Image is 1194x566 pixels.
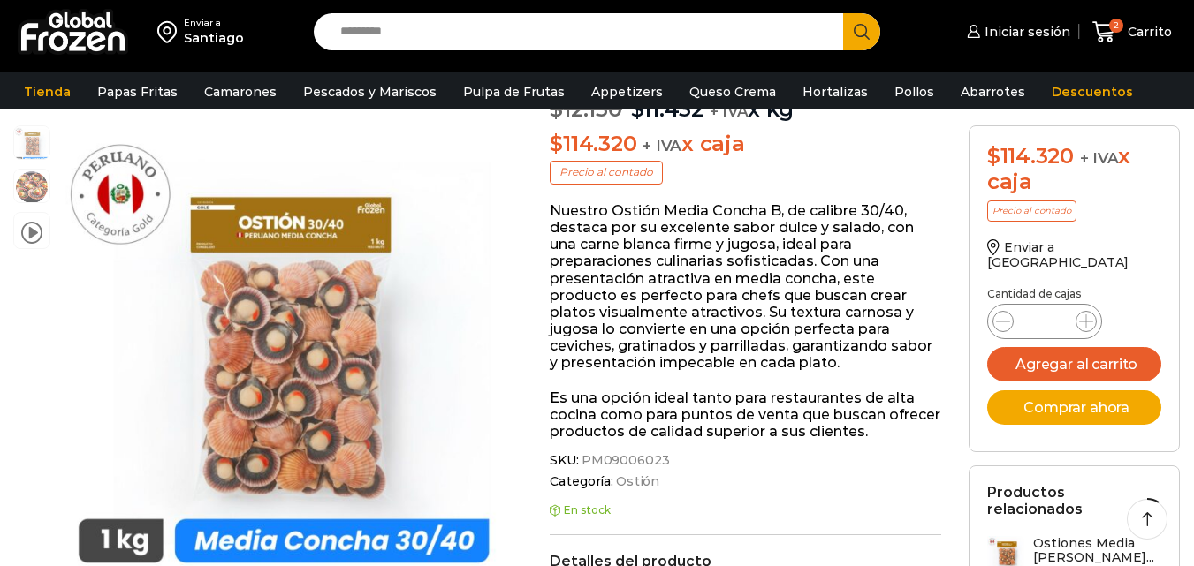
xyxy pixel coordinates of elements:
a: Ostión [613,474,659,489]
a: Tienda [15,75,80,109]
bdi: 114.320 [987,143,1074,169]
a: Enviar a [GEOGRAPHIC_DATA] [987,239,1129,270]
a: 2 Carrito [1088,11,1176,53]
a: Queso Crema [681,75,785,109]
a: Iniciar sesión [962,14,1070,49]
bdi: 114.320 [550,131,636,156]
span: 2 [1109,19,1123,33]
button: Agregar al carrito [987,347,1162,381]
span: $ [987,143,1000,169]
div: x caja [987,144,1162,195]
span: Iniciar sesión [980,23,1070,41]
span: ostiones-con-concha [14,170,49,205]
div: Santiago [184,29,244,47]
button: Search button [843,13,880,50]
p: Es una opción ideal tanto para restaurantes de alta cocina como para puntos de venta que buscan o... [550,389,941,441]
input: Product quantity [1028,309,1061,334]
h3: Ostiones Media [PERSON_NAME]... [1033,536,1162,566]
bdi: 11.432 [631,96,703,122]
p: Precio al contado [987,200,1076,222]
a: Pulpa de Frutas [454,75,574,109]
span: $ [550,96,563,122]
p: Precio al contado [550,161,663,184]
span: + IVA [1080,149,1119,167]
span: + IVA [643,137,681,155]
a: Hortalizas [794,75,877,109]
a: Abarrotes [952,75,1034,109]
span: Carrito [1123,23,1172,41]
a: Descuentos [1043,75,1142,109]
span: $ [631,96,644,122]
span: SKU: [550,453,941,468]
p: Cantidad de cajas [987,288,1162,300]
button: Comprar ahora [987,390,1162,425]
span: Categoría: [550,474,941,489]
bdi: 12.150 [550,96,621,122]
a: Pollos [886,75,943,109]
a: Appetizers [582,75,672,109]
p: x caja [550,132,941,157]
div: Enviar a [184,17,244,29]
p: Nuestro Ostión Media Concha B, de calibre 30/40, destaca por su excelente sabor dulce y salado, c... [550,202,941,372]
span: $ [550,131,563,156]
h2: Productos relacionados [987,484,1162,517]
span: ostion media concha 30:40 [14,126,49,162]
a: Pescados y Mariscos [294,75,445,109]
p: En stock [550,504,941,517]
img: address-field-icon.svg [157,17,184,47]
a: Camarones [195,75,285,109]
a: Papas Fritas [88,75,186,109]
span: + IVA [710,102,749,120]
span: PM09006023 [579,453,670,468]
